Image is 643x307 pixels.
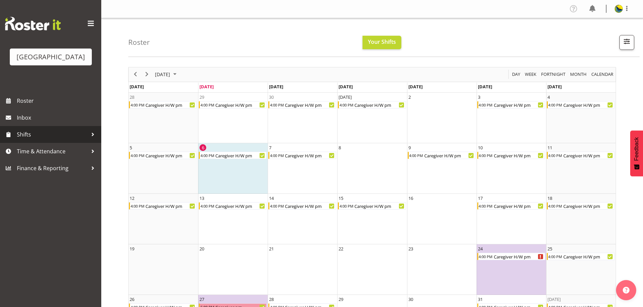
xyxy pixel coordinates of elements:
[569,70,588,79] button: Timeline Month
[129,143,198,194] td: Sunday, October 5, 2025
[478,94,480,100] div: 3
[547,84,562,90] span: [DATE]
[408,144,411,151] div: 9
[546,143,616,194] td: Saturday, October 11, 2025
[408,152,476,159] div: Caregiver H/W pm Begin From Thursday, October 9, 2025 at 4:00:00 PM GMT+13:00 Ends At Thursday, O...
[17,129,88,140] span: Shifts
[17,163,88,173] span: Finance & Reporting
[130,84,144,90] span: [DATE]
[269,94,274,100] div: 30
[408,84,423,90] span: [DATE]
[477,253,545,260] div: Caregiver H/W pm Begin From Friday, October 24, 2025 at 4:00:00 PM GMT+13:00 Ends At Friday, Octo...
[154,70,171,79] span: [DATE]
[339,296,343,303] div: 29
[339,144,341,151] div: 8
[540,70,566,79] span: Fortnight
[339,94,352,100] div: [DATE]
[563,152,614,159] div: Caregiver H/W pm
[268,152,336,159] div: Caregiver H/W pm Begin From Tuesday, October 7, 2025 at 4:00:00 PM GMT+13:00 Ends At Tuesday, Oct...
[269,101,284,108] div: 4:00 PM
[591,70,614,79] span: calendar
[5,17,61,30] img: Rosterit website logo
[339,245,343,252] div: 22
[590,70,615,79] button: Month
[478,152,493,159] div: 4:00 PM
[268,202,336,210] div: Caregiver H/W pm Begin From Tuesday, October 14, 2025 at 4:00:00 PM GMT+13:00 Ends At Tuesday, Oc...
[548,253,563,260] div: 4:00 PM
[363,36,401,49] button: Your Shifts
[493,253,545,260] div: Caregiver H/W pm
[547,245,552,252] div: 25
[615,5,623,13] img: gemma-hall22491374b5f274993ff8414464fec47f.png
[547,202,615,210] div: Caregiver H/W pm Begin From Saturday, October 18, 2025 at 4:00:00 PM GMT+13:00 Ends At Saturday, ...
[477,101,545,109] div: Caregiver H/W pm Begin From Friday, October 3, 2025 at 4:00:00 PM GMT+13:00 Ends At Friday, Octob...
[547,296,561,303] div: [DATE]
[569,70,587,79] span: Month
[339,195,343,202] div: 15
[548,152,563,159] div: 4:00 PM
[563,203,614,209] div: Caregiver H/W pm
[131,70,140,79] button: Previous
[563,253,614,260] div: Caregiver H/W pm
[128,38,150,46] h4: Roster
[154,70,180,79] button: October 2025
[478,203,493,209] div: 4:00 PM
[17,52,85,62] div: [GEOGRAPHIC_DATA]
[478,101,493,108] div: 4:00 PM
[408,195,413,202] div: 16
[493,101,545,108] div: Caregiver H/W pm
[547,195,552,202] div: 18
[129,194,198,244] td: Sunday, October 12, 2025
[129,93,198,143] td: Sunday, September 28, 2025
[130,195,134,202] div: 12
[524,70,537,79] span: Week
[269,84,283,90] span: [DATE]
[269,203,284,209] div: 4:00 PM
[407,194,477,244] td: Thursday, October 16, 2025
[215,203,266,209] div: Caregiver H/W pm
[630,130,643,176] button: Feedback - Show survey
[478,84,492,90] span: [DATE]
[145,152,196,159] div: Caregiver H/W pm
[354,101,405,108] div: Caregiver H/W pm
[408,296,413,303] div: 30
[199,94,204,100] div: 29
[269,144,271,151] div: 7
[284,203,336,209] div: Caregiver H/W pm
[198,194,268,244] td: Monday, October 13, 2025
[269,296,274,303] div: 28
[547,101,615,109] div: Caregiver H/W pm Begin From Saturday, October 4, 2025 at 4:00:00 PM GMT+13:00 Ends At Saturday, O...
[548,203,563,209] div: 4:00 PM
[198,93,268,143] td: Monday, September 29, 2025
[493,152,545,159] div: Caregiver H/W pm
[153,67,181,82] div: October 2025
[424,152,475,159] div: Caregiver H/W pm
[477,202,545,210] div: Caregiver H/W pm Begin From Friday, October 17, 2025 at 4:00:00 PM GMT+13:00 Ends At Friday, Octo...
[546,93,616,143] td: Saturday, October 4, 2025
[141,67,153,82] div: next period
[478,195,483,202] div: 17
[199,101,267,109] div: Caregiver H/W pm Begin From Monday, September 29, 2025 at 4:00:00 PM GMT+13:00 Ends At Monday, Se...
[199,245,204,252] div: 20
[268,244,337,295] td: Tuesday, October 21, 2025
[368,38,396,45] span: Your Shifts
[269,195,274,202] div: 14
[477,244,546,295] td: Friday, October 24, 2025
[339,203,354,209] div: 4:00 PM
[199,296,204,303] div: 27
[200,101,215,108] div: 4:00 PM
[130,94,134,100] div: 28
[546,244,616,295] td: Saturday, October 25, 2025
[129,244,198,295] td: Sunday, October 19, 2025
[477,143,546,194] td: Friday, October 10, 2025
[17,113,98,123] span: Inbox
[199,144,206,151] div: 6
[129,101,197,109] div: Caregiver H/W pm Begin From Sunday, September 28, 2025 at 4:00:00 PM GMT+13:00 Ends At Sunday, Se...
[409,152,424,159] div: 4:00 PM
[634,137,640,161] span: Feedback
[337,93,407,143] td: Wednesday, October 1, 2025
[478,253,493,260] div: 4:00 PM
[199,202,267,210] div: Caregiver H/W pm Begin From Monday, October 13, 2025 at 4:00:00 PM GMT+13:00 Ends At Monday, Octo...
[215,152,266,159] div: Caregiver H/W pm
[130,67,141,82] div: previous period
